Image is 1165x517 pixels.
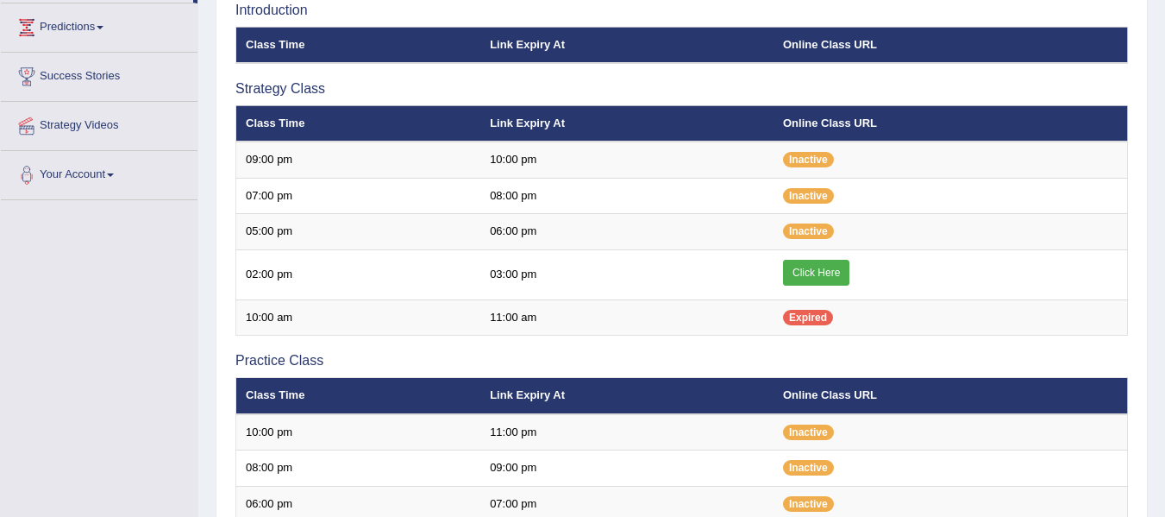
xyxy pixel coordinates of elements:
th: Link Expiry At [480,27,774,63]
td: 08:00 pm [480,178,774,214]
span: Expired [783,310,833,325]
h3: Introduction [235,3,1128,18]
a: Click Here [783,260,849,286]
a: Predictions [1,3,197,47]
th: Class Time [236,27,481,63]
td: 09:00 pm [480,451,774,487]
span: Inactive [783,188,834,204]
span: Inactive [783,152,834,167]
td: 03:00 pm [480,249,774,299]
h3: Practice Class [235,353,1128,369]
span: Inactive [783,460,834,476]
span: Inactive [783,496,834,512]
th: Link Expiry At [480,105,774,142]
a: Success Stories [1,53,197,96]
td: 10:00 pm [236,414,481,451]
a: Strategy Videos [1,102,197,145]
td: 09:00 pm [236,142,481,178]
th: Online Class URL [774,105,1128,142]
td: 11:00 pm [480,414,774,451]
td: 10:00 pm [480,142,774,178]
span: Inactive [783,425,834,440]
td: 10:00 am [236,299,481,336]
th: Link Expiry At [480,378,774,414]
th: Online Class URL [774,378,1128,414]
td: 02:00 pm [236,249,481,299]
td: 07:00 pm [236,178,481,214]
th: Online Class URL [774,27,1128,63]
td: 11:00 am [480,299,774,336]
td: 06:00 pm [480,214,774,250]
a: Your Account [1,151,197,194]
h3: Strategy Class [235,81,1128,97]
span: Inactive [783,224,834,239]
th: Class Time [236,105,481,142]
td: 08:00 pm [236,451,481,487]
td: 05:00 pm [236,214,481,250]
th: Class Time [236,378,481,414]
